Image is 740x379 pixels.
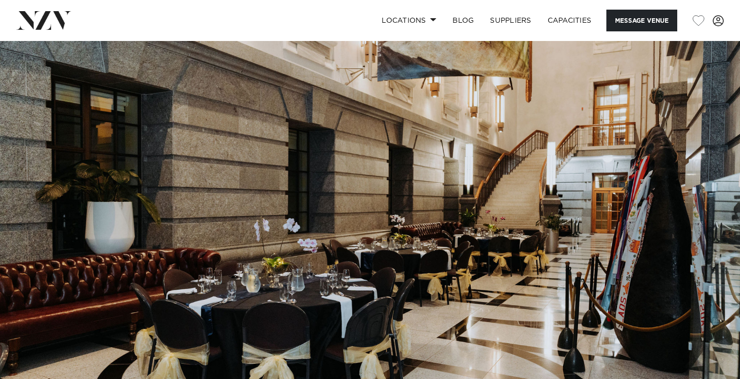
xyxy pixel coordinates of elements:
[444,10,482,31] a: BLOG
[374,10,444,31] a: Locations
[482,10,539,31] a: SUPPLIERS
[540,10,600,31] a: Capacities
[606,10,677,31] button: Message Venue
[16,11,71,29] img: nzv-logo.png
